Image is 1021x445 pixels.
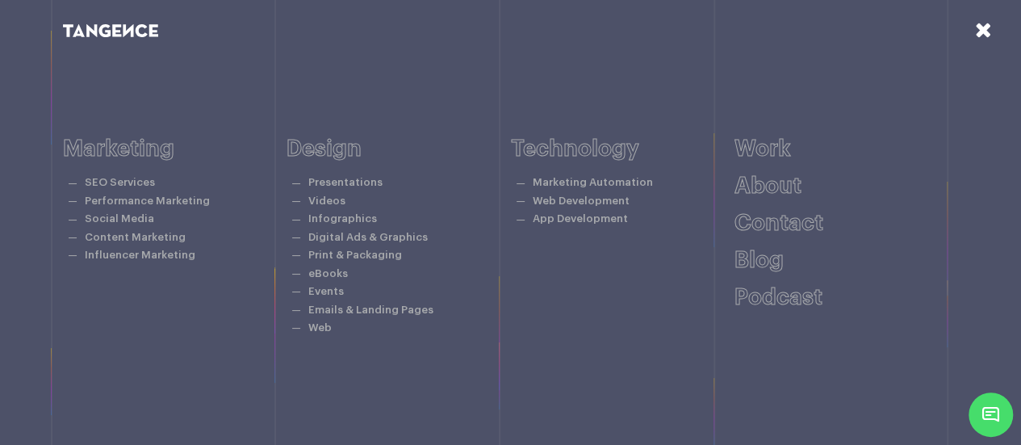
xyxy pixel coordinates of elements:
[308,322,332,333] a: Web
[308,304,433,315] a: Emails & Landing Pages
[734,212,823,234] a: Contact
[533,213,628,224] a: App Development
[308,213,377,224] a: Infographics
[308,250,402,260] a: Print & Packaging
[734,137,791,160] a: Work
[533,177,653,187] a: Marketing Automation
[308,177,383,187] a: Presentations
[85,177,155,187] a: SEO Services
[85,232,186,242] a: Content Marketing
[533,195,630,206] a: Web Development
[85,195,210,206] a: Performance Marketing
[308,268,348,279] a: eBooks
[287,136,511,162] h6: Design
[734,286,822,309] a: Podcast
[85,213,154,224] a: Social Media
[308,232,428,242] a: Digital Ads & Graphics
[308,286,344,296] a: Events
[308,195,345,206] a: Videos
[511,136,735,162] h6: Technology
[85,250,195,260] a: Influencer Marketing
[734,174,801,197] a: About
[969,393,1013,437] span: Chat Widget
[63,136,287,162] h6: Marketing
[734,249,784,271] a: Blog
